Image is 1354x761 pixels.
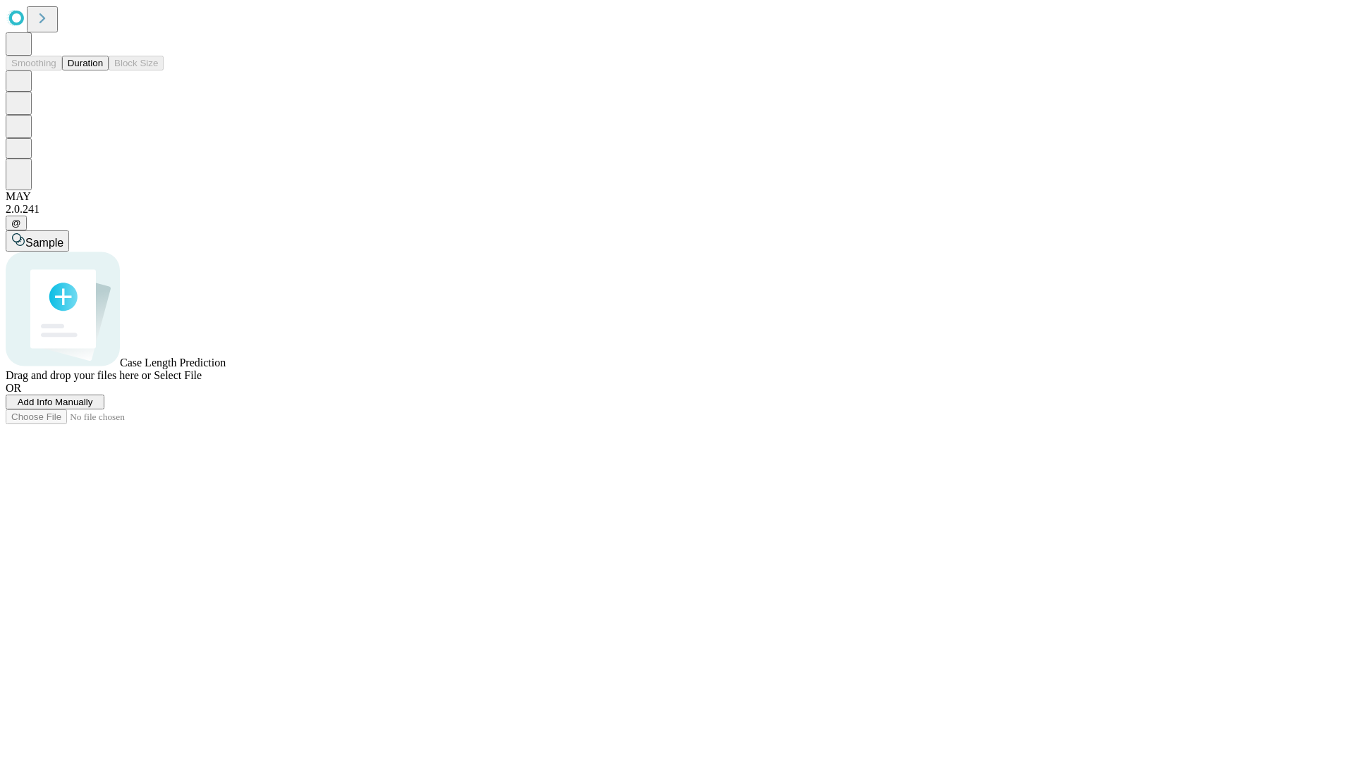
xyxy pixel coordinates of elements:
[6,216,27,230] button: @
[11,218,21,228] span: @
[6,190,1348,203] div: MAY
[6,369,151,381] span: Drag and drop your files here or
[25,237,63,249] span: Sample
[6,230,69,252] button: Sample
[6,56,62,70] button: Smoothing
[109,56,164,70] button: Block Size
[154,369,202,381] span: Select File
[6,395,104,409] button: Add Info Manually
[62,56,109,70] button: Duration
[120,357,226,369] span: Case Length Prediction
[18,397,93,407] span: Add Info Manually
[6,382,21,394] span: OR
[6,203,1348,216] div: 2.0.241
